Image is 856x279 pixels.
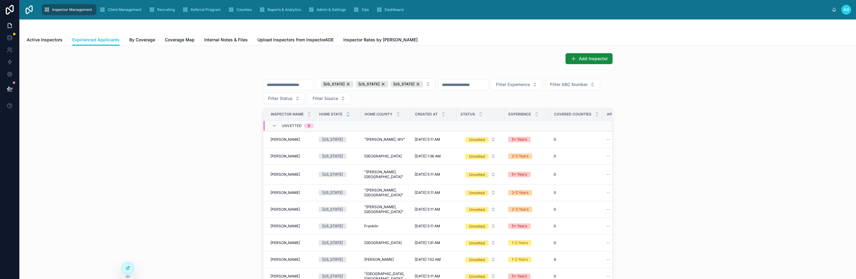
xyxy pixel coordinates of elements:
a: 1-2 Years [508,240,546,246]
button: Add Inspector [566,53,613,64]
button: Select Button [491,79,542,90]
div: 1-2 Years [512,257,528,262]
div: 2-5 Years [512,190,528,195]
a: [PERSON_NAME] [270,274,311,279]
span: 0 [554,240,556,245]
span: Filter ABC Number [550,81,588,88]
span: 4 [554,257,556,262]
a: -- [606,172,645,177]
a: 0 [554,274,599,279]
a: Upload Inspectors from InspectorADE [257,34,334,46]
a: -- [606,137,645,142]
a: [PERSON_NAME] [270,257,311,262]
div: 5+ Years [512,223,527,229]
span: Unvetted [282,123,302,128]
div: Unvetted [469,172,485,177]
a: Internal Notes & Files [204,34,248,46]
span: [DATE] 1:36 AM [415,154,441,159]
a: [US_STATE] [319,240,357,246]
a: [PERSON_NAME] [270,190,311,195]
span: 0 [554,190,556,195]
span: Dashboard [385,7,403,12]
div: 5+ Years [512,137,527,142]
div: [US_STATE] [322,190,343,195]
span: Admin & Settings [317,7,346,12]
span: -- [606,257,610,262]
a: Select Button [460,237,501,249]
div: [US_STATE] [321,81,353,88]
a: Counties [226,4,256,15]
div: 1-2 Years [512,240,528,246]
span: Filter Status [268,95,293,102]
a: [DATE] 5:11 AM [415,137,453,142]
span: -- [606,137,610,142]
div: [US_STATE] [322,223,343,229]
button: Unselect WEST_VIRGINIA [391,81,423,88]
a: Dashboard [374,4,408,15]
div: Unvetted [469,154,485,159]
a: "[PERSON_NAME], WV" [364,137,407,142]
a: [PERSON_NAME] [364,257,407,262]
a: 0 [554,172,599,177]
div: 2-5 Years [512,207,528,212]
span: "[PERSON_NAME], WV" [364,137,405,142]
a: [DATE] 5:11 AM [415,274,453,279]
span: [DATE] 1:31 AM [415,240,440,245]
span: [GEOGRAPHIC_DATA] [364,240,402,245]
img: App logo [24,5,34,15]
button: Select Button [460,204,501,215]
span: [PERSON_NAME] [270,207,300,212]
span: -- [606,172,610,177]
a: 0 [554,154,599,159]
span: [PERSON_NAME] [270,190,300,195]
span: Created at [415,112,438,117]
button: Select Button [460,169,501,180]
a: "[PERSON_NAME], [GEOGRAPHIC_DATA]" [364,205,407,214]
a: [US_STATE] [319,257,357,262]
a: 2-5 Years [508,207,546,212]
a: [US_STATE] [319,223,357,229]
span: Covered Counties [554,112,591,117]
a: [US_STATE] [319,190,357,195]
a: [PERSON_NAME] [270,224,311,229]
a: 5+ Years [508,137,546,142]
span: Status [460,112,475,117]
span: "[PERSON_NAME], [GEOGRAPHIC_DATA]" [364,188,407,198]
div: Unvetted [469,224,485,229]
span: Inspector Name [271,112,304,117]
a: Select Button [460,204,501,215]
a: [DATE] 5:11 AM [415,224,453,229]
span: [PERSON_NAME] [364,257,394,262]
a: 0 [554,137,599,142]
span: Active Inspectors [27,37,63,43]
a: -- [606,257,645,262]
a: [DATE] 1:31 AM [415,240,453,245]
div: 9 [308,123,310,128]
a: [GEOGRAPHIC_DATA] [364,240,407,245]
span: 0 [554,224,556,229]
span: Home State [319,112,342,117]
span: [PERSON_NAME] [270,154,300,159]
span: Recruiting [157,7,175,12]
span: Inspector Management [52,7,92,12]
span: -- [606,154,610,159]
a: [DATE] 1:36 AM [415,154,453,159]
a: 2-5 Years [508,190,546,195]
a: Inspector Management [42,4,96,15]
div: [US_STATE] [322,153,343,159]
span: AG [844,7,849,12]
span: [DATE] 1:52 AM [415,257,441,262]
button: Unselect VIRGINIA [356,81,388,88]
span: [PERSON_NAME] [270,240,300,245]
a: [PERSON_NAME] [270,137,311,142]
button: Unselect KENTUCKY [321,81,353,88]
a: -- [606,154,645,159]
a: [US_STATE] [319,153,357,159]
button: Select Button [460,254,501,265]
a: [DATE] 1:52 AM [415,257,453,262]
a: Client Management [97,4,146,15]
span: [PERSON_NAME] [270,257,300,262]
a: 4 [554,257,599,262]
button: Select Button [460,134,501,145]
span: [DATE] 5:11 AM [415,207,440,212]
